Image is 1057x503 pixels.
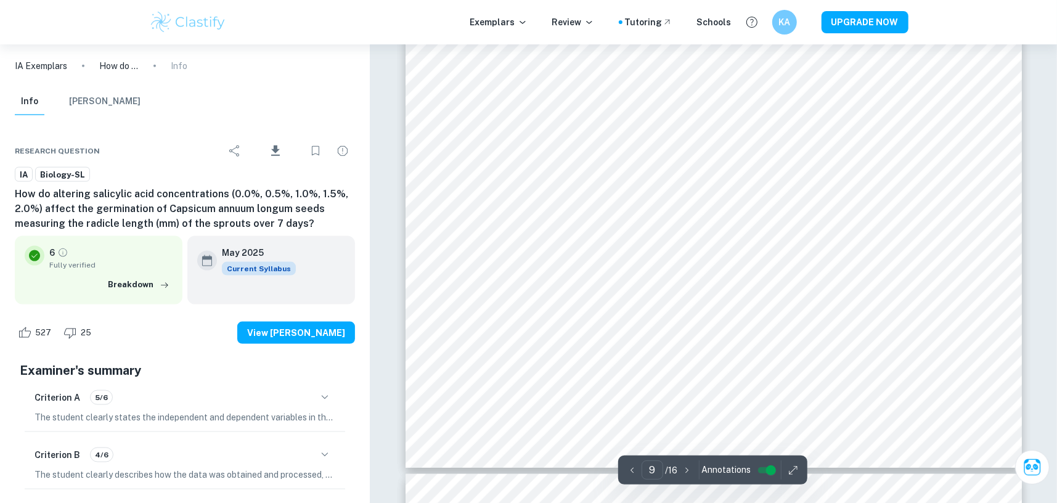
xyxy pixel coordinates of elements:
a: Schools [697,15,732,29]
a: IA [15,167,33,182]
button: Breakdown [105,276,173,294]
h6: KA [777,15,791,29]
span: Annotations [702,464,751,476]
h6: May 2025 [222,246,286,260]
div: This exemplar is based on the current syllabus. Feel free to refer to it for inspiration/ideas wh... [222,262,296,276]
div: Like [15,323,58,343]
a: IA Exemplars [15,59,67,73]
button: [PERSON_NAME] [69,88,141,115]
span: Fully verified [49,260,173,271]
div: Bookmark [303,139,328,163]
span: Research question [15,145,100,157]
p: 6 [49,246,55,260]
a: Tutoring [625,15,672,29]
span: IA [15,169,32,181]
button: KA [772,10,797,35]
p: Review [552,15,594,29]
button: UPGRADE NOW [822,11,908,33]
p: The student clearly states the independent and dependent variables in the research question, spec... [35,411,335,424]
a: Biology-SL [35,167,90,182]
p: Info [171,59,187,73]
p: / 16 [666,464,678,477]
h5: Examiner's summary [20,361,350,380]
button: Info [15,88,44,115]
p: The student clearly describes how the data was obtained and processed, providing explicit process... [35,468,335,481]
h6: Criterion A [35,391,80,404]
h6: How do altering salicylic acid concentrations (0.0%, 0.5%, 1.0%, 1.5%, 2.0%) affect the germinati... [15,187,355,231]
span: 527 [28,327,58,339]
button: View [PERSON_NAME] [237,322,355,344]
div: Download [250,135,301,167]
span: 25 [74,327,98,339]
button: Ask Clai [1015,450,1050,485]
h6: Criterion B [35,448,80,462]
span: 5/6 [91,392,112,403]
a: Grade fully verified [57,247,68,258]
span: Current Syllabus [222,262,296,276]
button: Help and Feedback [741,12,762,33]
span: Biology-SL [36,169,89,181]
p: How do altering salicylic acid concentrations (0.0%, 0.5%, 1.0%, 1.5%, 2.0%) affect the germinati... [99,59,139,73]
div: Report issue [330,139,355,163]
p: Exemplars [470,15,528,29]
div: Dislike [60,323,98,343]
span: 4/6 [91,449,113,460]
img: Clastify logo [149,10,227,35]
div: Share [222,139,247,163]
